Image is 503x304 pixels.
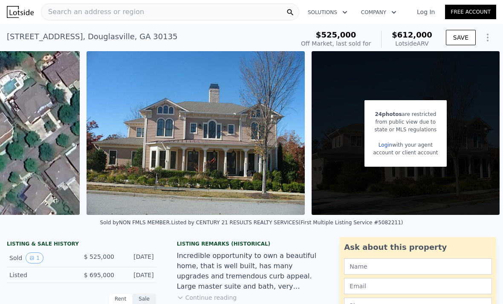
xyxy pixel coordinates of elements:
[373,149,438,156] div: account or client account
[7,31,178,43] div: [STREET_ADDRESS] , Douglasville , GA 30135
[407,8,445,16] a: Log In
[479,29,496,46] button: Show Options
[177,240,327,247] div: Listing Remarks (Historical)
[177,293,237,302] button: Continue reading
[392,39,432,48] div: Lotside ARV
[121,252,154,263] div: [DATE]
[9,271,75,279] div: Listed
[100,220,171,226] div: Sold by NON FMLS MEMBER .
[445,5,496,19] a: Free Account
[373,118,438,126] div: from public view due to
[301,39,371,48] div: Off Market, last sold for
[301,5,354,20] button: Solutions
[392,142,433,148] span: with your agent
[7,6,34,18] img: Lotside
[26,252,43,263] button: View historical data
[375,111,402,117] span: 24 photos
[373,110,438,118] div: are restricted
[41,7,144,17] span: Search an address or region
[373,126,438,133] div: state or MLS regulations
[344,258,492,275] input: Name
[446,30,476,45] button: SAVE
[177,251,327,292] div: Incredible opportunity to own a beautiful home, that is well built, has many upgrades and tremend...
[87,51,305,215] img: Sale: 17725886 Parcel: 20369894
[344,278,492,294] input: Email
[7,240,156,249] div: LISTING & SALE HISTORY
[84,272,114,278] span: $ 695,000
[392,30,432,39] span: $612,000
[316,30,356,39] span: $525,000
[379,142,392,148] a: Login
[121,271,154,279] div: [DATE]
[9,252,75,263] div: Sold
[344,241,492,253] div: Ask about this property
[171,220,403,226] div: Listed by CENTURY 21 RESULTS REALTY SERVICES (First Multiple Listing Service #5082211)
[84,253,114,260] span: $ 525,000
[354,5,403,20] button: Company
